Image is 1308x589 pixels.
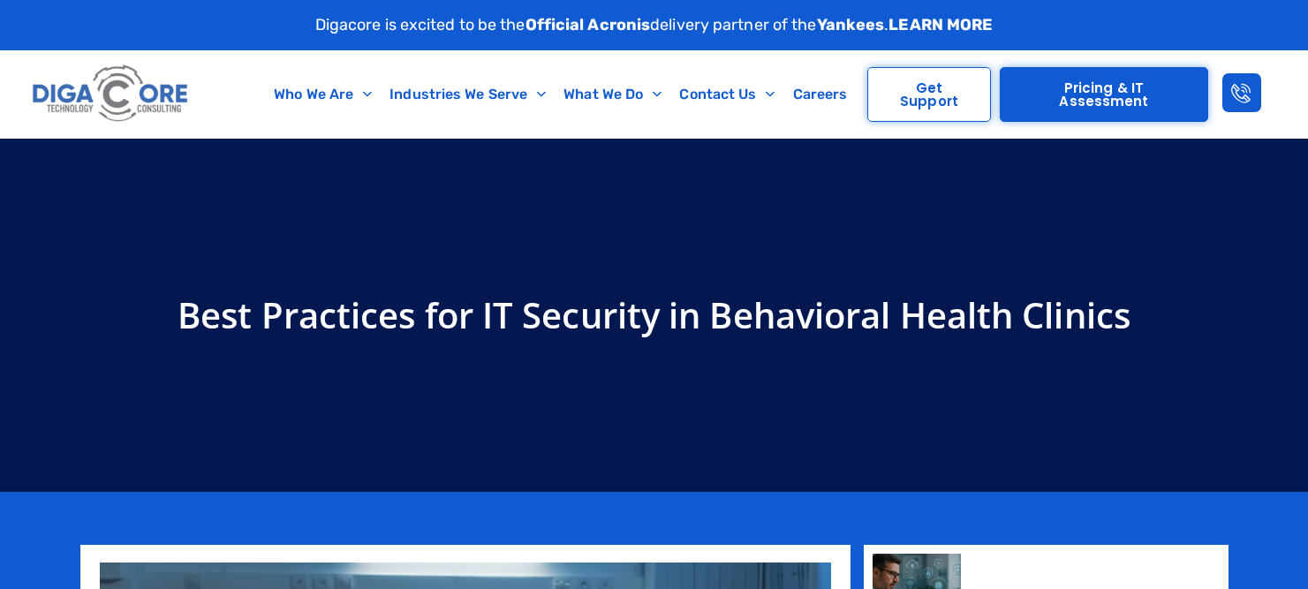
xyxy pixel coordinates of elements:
strong: Official Acronis [525,15,651,34]
a: Contact Us [670,74,783,115]
span: Pricing & IT Assessment [1018,81,1189,108]
a: Industries We Serve [381,74,555,115]
h1: Best Practices for IT Security in Behavioral Health Clinics [89,298,1220,333]
a: What We Do [555,74,670,115]
a: Careers [784,74,857,115]
nav: Menu [263,74,858,115]
strong: Yankees [817,15,885,34]
a: Get Support [867,67,992,122]
p: Digacore is excited to be the delivery partner of the . [315,13,994,37]
a: Pricing & IT Assessment [1000,67,1207,122]
a: LEARN MORE [888,15,993,34]
img: Digacore logo 1 [28,59,193,129]
span: Get Support [886,81,973,108]
a: Who We Are [265,74,381,115]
